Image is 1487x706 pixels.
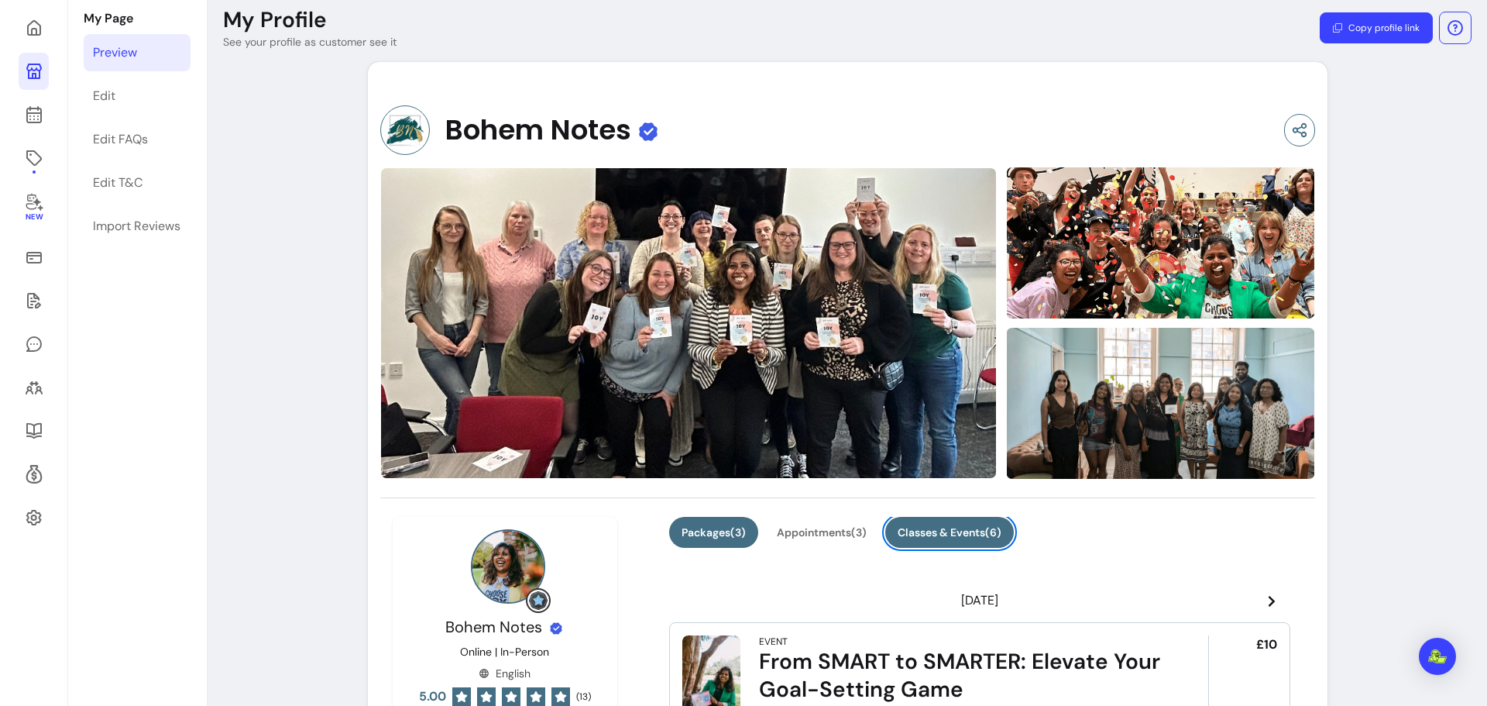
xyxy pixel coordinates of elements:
[460,644,549,660] p: Online | In-Person
[19,412,49,449] a: Resources
[380,105,430,155] img: Provider image
[885,517,1014,548] button: Classes & Events(6)
[93,130,148,149] div: Edit FAQs
[445,115,631,146] span: Bohem Notes
[479,666,531,681] div: English
[669,517,758,548] button: Packages(3)
[19,456,49,493] a: Refer & Earn
[223,34,397,50] p: See your profile as customer see it
[529,591,548,610] img: Grow
[1006,117,1314,369] img: image-1
[380,167,998,479] img: image-0
[84,208,191,245] a: Import Reviews
[93,174,143,192] div: Edit T&C
[1256,635,1277,654] span: £10
[84,9,191,28] p: My Page
[445,617,542,637] span: Bohem Notes
[1006,326,1314,481] img: image-2
[764,517,879,548] button: Appointments(3)
[576,691,591,703] span: ( 13 )
[19,239,49,276] a: Sales
[19,282,49,319] a: Waivers
[19,53,49,90] a: My Page
[93,43,137,62] div: Preview
[84,121,191,158] a: Edit FAQs
[759,635,788,648] div: Event
[84,164,191,201] a: Edit T&C
[19,183,49,232] a: New
[19,9,49,46] a: Home
[19,96,49,133] a: Calendar
[1419,638,1456,675] div: Open Intercom Messenger
[19,325,49,363] a: My Messages
[759,648,1164,704] div: From SMART to SMARTER: Elevate Your Goal-Setting Game
[19,139,49,177] a: Offerings
[19,499,49,536] a: Settings
[84,77,191,115] a: Edit
[471,529,545,604] img: Provider image
[419,687,446,706] span: 5.00
[669,585,1290,616] header: [DATE]
[19,369,49,406] a: Clients
[93,217,180,236] div: Import Reviews
[1320,12,1433,43] button: Copy profile link
[84,34,191,71] a: Preview
[223,6,327,34] p: My Profile
[25,212,42,222] span: New
[93,87,115,105] div: Edit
